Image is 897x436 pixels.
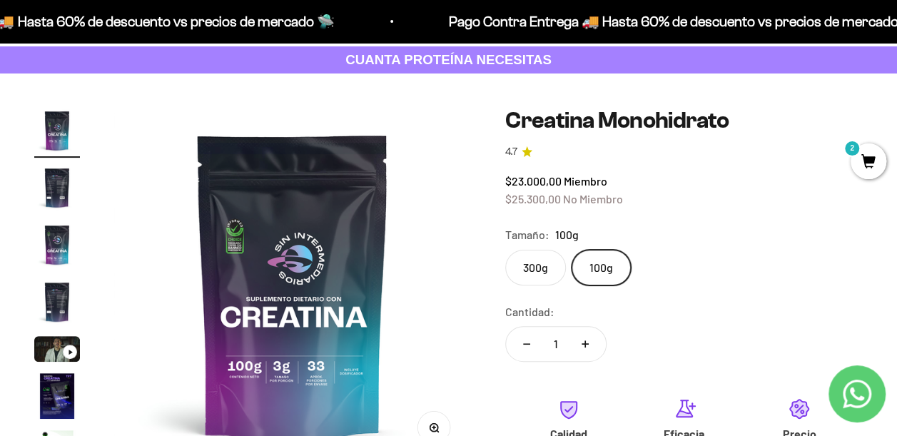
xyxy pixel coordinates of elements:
button: Ir al artículo 1 [34,108,80,158]
button: Reducir cantidad [506,327,547,361]
img: Creatina Monohidrato [34,108,80,153]
img: Creatina Monohidrato [34,165,80,211]
a: 4.74.7 de 5.0 estrellas [505,144,863,160]
mark: 2 [843,140,861,157]
img: Creatina Monohidrato [34,279,80,325]
button: Ir al artículo 5 [34,336,80,366]
img: Creatina Monohidrato [34,222,80,268]
legend: Tamaño: [505,225,549,244]
button: Ir al artículo 2 [34,165,80,215]
span: 100g [555,225,579,244]
img: Creatina Monohidrato [34,373,80,419]
span: $25.300,00 [505,192,561,206]
label: Cantidad: [505,303,554,321]
strong: CUANTA PROTEÍNA NECESITAS [345,52,552,67]
a: 2 [851,155,886,171]
button: Ir al artículo 4 [34,279,80,329]
span: Miembro [564,174,607,188]
p: Pago Contra Entrega 🚚 Hasta 60% de descuento vs precios de mercado 🛸 [315,10,786,33]
span: No Miembro [563,192,623,206]
button: Aumentar cantidad [564,327,606,361]
button: Ir al artículo 3 [34,222,80,272]
button: Ir al artículo 6 [34,373,80,423]
span: $23.000,00 [505,174,562,188]
h1: Creatina Monohidrato [505,108,863,133]
span: 4.7 [505,144,517,160]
